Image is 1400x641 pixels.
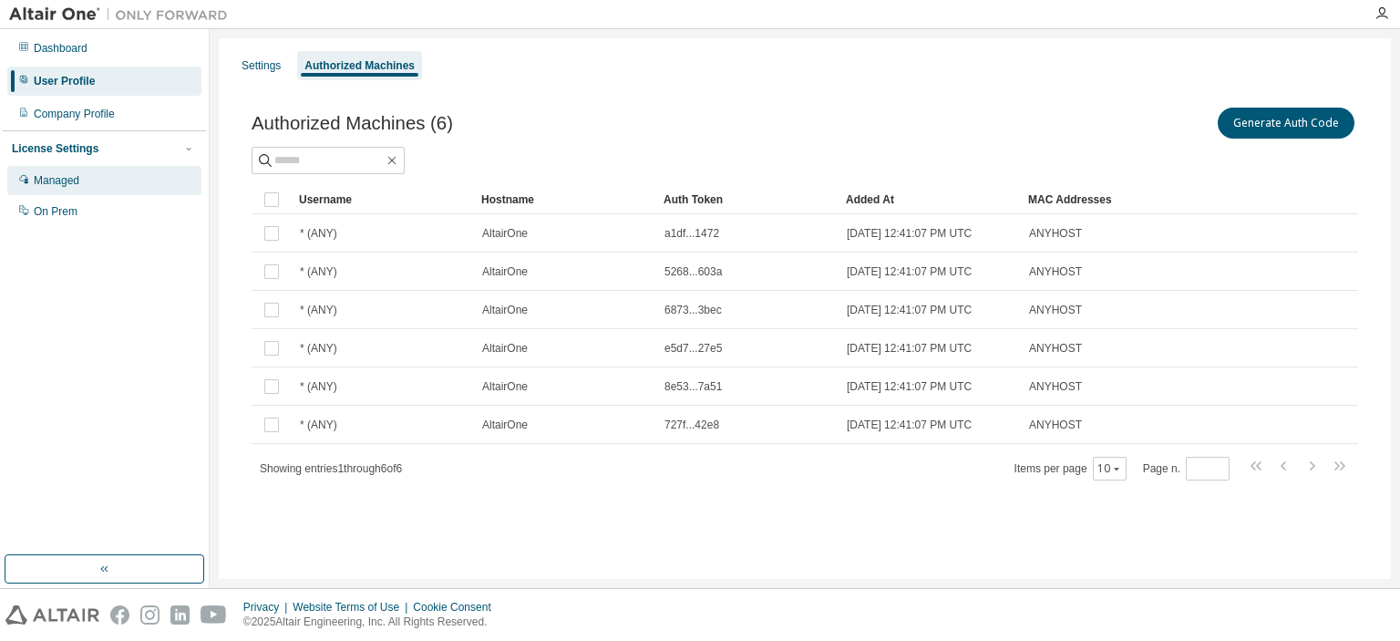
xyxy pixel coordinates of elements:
[243,600,293,615] div: Privacy
[300,418,337,432] span: * (ANY)
[304,58,415,73] div: Authorized Machines
[34,41,87,56] div: Dashboard
[1029,379,1082,394] span: ANYHOST
[170,605,190,625] img: linkedin.svg
[34,107,115,121] div: Company Profile
[34,74,95,88] div: User Profile
[482,418,528,432] span: AltairOne
[300,341,337,356] span: * (ANY)
[243,615,502,630] p: © 2025 Altair Engineering, Inc. All Rights Reserved.
[300,264,337,279] span: * (ANY)
[664,185,831,214] div: Auth Token
[1029,264,1082,279] span: ANYHOST
[847,341,972,356] span: [DATE] 12:41:07 PM UTC
[34,173,79,188] div: Managed
[482,264,528,279] span: AltairOne
[1028,185,1167,214] div: MAC Addresses
[1097,461,1122,476] button: 10
[1014,457,1127,481] span: Items per page
[300,303,337,317] span: * (ANY)
[252,113,453,134] span: Authorized Machines (6)
[847,379,972,394] span: [DATE] 12:41:07 PM UTC
[299,185,467,214] div: Username
[12,141,98,156] div: License Settings
[110,605,129,625] img: facebook.svg
[847,418,972,432] span: [DATE] 12:41:07 PM UTC
[847,303,972,317] span: [DATE] 12:41:07 PM UTC
[664,379,722,394] span: 8e53...7a51
[664,303,722,317] span: 6873...3bec
[664,264,722,279] span: 5268...603a
[1029,341,1082,356] span: ANYHOST
[847,226,972,241] span: [DATE] 12:41:07 PM UTC
[300,226,337,241] span: * (ANY)
[846,185,1014,214] div: Added At
[300,379,337,394] span: * (ANY)
[664,226,719,241] span: a1df...1472
[481,185,649,214] div: Hostname
[140,605,160,625] img: instagram.svg
[847,264,972,279] span: [DATE] 12:41:07 PM UTC
[5,605,99,625] img: altair_logo.svg
[201,605,227,625] img: youtube.svg
[664,418,719,432] span: 727f...42e8
[664,341,722,356] span: e5d7...27e5
[1143,457,1230,481] span: Page n.
[34,204,77,219] div: On Prem
[482,226,528,241] span: AltairOne
[1029,303,1082,317] span: ANYHOST
[482,341,528,356] span: AltairOne
[242,58,281,73] div: Settings
[293,600,413,615] div: Website Terms of Use
[482,379,528,394] span: AltairOne
[1218,108,1354,139] button: Generate Auth Code
[482,303,528,317] span: AltairOne
[1029,226,1082,241] span: ANYHOST
[260,462,402,475] span: Showing entries 1 through 6 of 6
[9,5,237,24] img: Altair One
[1029,418,1082,432] span: ANYHOST
[413,600,501,615] div: Cookie Consent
